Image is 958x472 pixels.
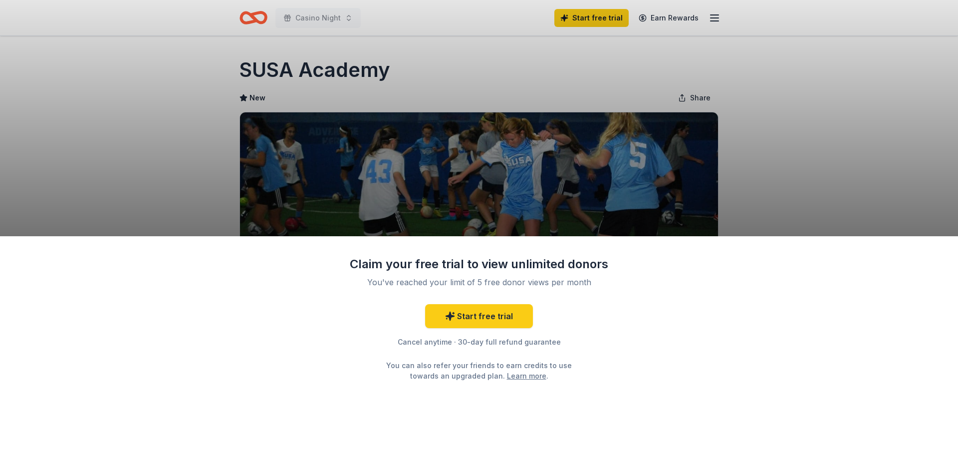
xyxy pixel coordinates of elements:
[349,336,609,348] div: Cancel anytime · 30-day full refund guarantee
[361,276,597,288] div: You've reached your limit of 5 free donor views per month
[377,360,581,381] div: You can also refer your friends to earn credits to use towards an upgraded plan. .
[425,304,533,328] a: Start free trial
[507,371,546,381] a: Learn more
[349,256,609,272] div: Claim your free trial to view unlimited donors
